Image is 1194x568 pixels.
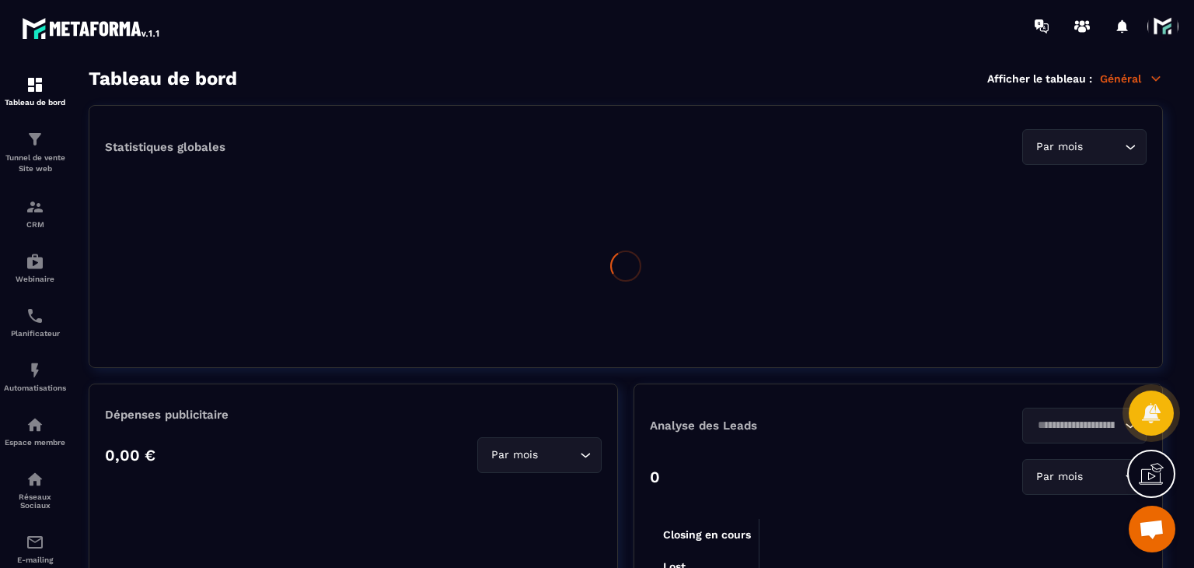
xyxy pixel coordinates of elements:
div: Search for option [1022,129,1147,165]
img: social-network [26,470,44,489]
span: Par mois [1032,138,1086,156]
input: Search for option [1032,417,1121,434]
p: 0,00 € [105,446,155,465]
a: formationformationTableau de bord [4,64,66,118]
p: Afficher le tableau : [987,72,1092,85]
img: formation [26,198,44,216]
div: Ouvrir le chat [1129,506,1175,552]
p: Réseaux Sociaux [4,493,66,510]
p: Planificateur [4,329,66,338]
img: logo [22,14,162,42]
a: schedulerschedulerPlanificateur [4,295,66,349]
p: Analyse des Leads [650,419,899,433]
a: automationsautomationsEspace membre [4,404,66,458]
p: Espace membre [4,438,66,447]
p: Webinaire [4,275,66,283]
input: Search for option [1086,468,1121,486]
img: formation [26,130,44,149]
tspan: Closing en cours [663,528,751,542]
div: Search for option [477,437,602,473]
img: scheduler [26,307,44,325]
div: Search for option [1022,408,1147,444]
input: Search for option [1086,138,1121,156]
a: formationformationTunnel de vente Site web [4,118,66,186]
img: automations [26,252,44,271]
input: Search for option [541,447,576,464]
a: automationsautomationsWebinaire [4,240,66,295]
p: E-mailing [4,556,66,564]
h3: Tableau de bord [89,68,237,89]
img: automations [26,415,44,434]
p: Tunnel de vente Site web [4,153,66,174]
p: Statistiques globales [105,140,225,154]
p: 0 [650,468,660,486]
span: Par mois [1032,468,1086,486]
a: formationformationCRM [4,186,66,240]
p: CRM [4,220,66,229]
p: Dépenses publicitaire [105,408,602,422]
img: formation [26,75,44,94]
p: Tableau de bord [4,98,66,107]
a: social-networksocial-networkRéseaux Sociaux [4,458,66,521]
div: Search for option [1022,459,1147,495]
p: Automatisations [4,384,66,392]
a: automationsautomationsAutomatisations [4,349,66,404]
p: Général [1100,72,1163,86]
img: email [26,533,44,552]
span: Par mois [487,447,541,464]
img: automations [26,361,44,380]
